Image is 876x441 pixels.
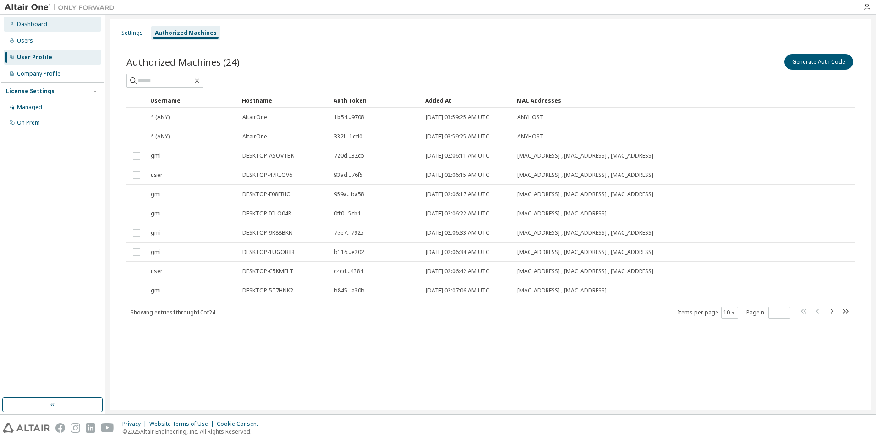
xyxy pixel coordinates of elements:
img: linkedin.svg [86,423,95,433]
div: Website Terms of Use [149,420,217,428]
div: License Settings [6,88,55,95]
span: [MAC_ADDRESS] , [MAC_ADDRESS] , [MAC_ADDRESS] [517,171,653,179]
span: [MAC_ADDRESS] , [MAC_ADDRESS] [517,287,607,294]
span: 720d...32cb [334,152,364,160]
span: DESKTOP-F08FBIO [242,191,291,198]
span: gmi [151,191,161,198]
span: [MAC_ADDRESS] , [MAC_ADDRESS] , [MAC_ADDRESS] [517,229,653,237]
img: youtube.svg [101,423,114,433]
span: ANYHOST [517,114,543,121]
span: gmi [151,152,161,160]
span: * (ANY) [151,114,170,121]
div: Cookie Consent [217,420,264,428]
p: © 2025 Altair Engineering, Inc. All Rights Reserved. [122,428,264,435]
div: Hostname [242,93,326,108]
span: gmi [151,229,161,237]
span: user [151,171,163,179]
div: User Profile [17,54,52,61]
span: [MAC_ADDRESS] , [MAC_ADDRESS] , [MAC_ADDRESS] [517,268,653,275]
span: DESKTOP-9R88BKN [242,229,293,237]
span: gmi [151,287,161,294]
span: [DATE] 03:59:25 AM UTC [426,114,489,121]
span: 1b54...9708 [334,114,364,121]
span: c4cd...4384 [334,268,363,275]
img: Altair One [5,3,119,12]
span: DESKTOP-1UGOBIB [242,248,294,256]
div: Company Profile [17,70,60,77]
span: b116...e202 [334,248,364,256]
span: ANYHOST [517,133,543,140]
span: 959a...ba58 [334,191,364,198]
span: DESKTOP-A5OVTBK [242,152,294,160]
span: Authorized Machines (24) [126,55,240,68]
img: facebook.svg [55,423,65,433]
div: Authorized Machines [155,29,217,37]
div: On Prem [17,119,40,127]
span: AltairOne [242,114,267,121]
div: Username [150,93,235,108]
button: Generate Auth Code [784,54,853,70]
span: [DATE] 02:06:17 AM UTC [426,191,489,198]
span: 93ad...76f5 [334,171,363,179]
span: 7ee7...7925 [334,229,364,237]
span: * (ANY) [151,133,170,140]
div: Dashboard [17,21,47,28]
span: [MAC_ADDRESS] , [MAC_ADDRESS] , [MAC_ADDRESS] [517,191,653,198]
div: Settings [121,29,143,37]
div: MAC Addresses [517,93,759,108]
span: [DATE] 02:06:34 AM UTC [426,248,489,256]
span: [DATE] 03:59:25 AM UTC [426,133,489,140]
img: instagram.svg [71,423,80,433]
span: DESKTOP-5T7HNK2 [242,287,293,294]
span: DESKTOP-47RLOV6 [242,171,292,179]
span: AltairOne [242,133,267,140]
div: Auth Token [334,93,418,108]
div: Privacy [122,420,149,428]
span: [DATE] 02:06:22 AM UTC [426,210,489,217]
span: gmi [151,248,161,256]
span: [MAC_ADDRESS] , [MAC_ADDRESS] , [MAC_ADDRESS] [517,248,653,256]
span: [MAC_ADDRESS] , [MAC_ADDRESS] , [MAC_ADDRESS] [517,152,653,160]
span: user [151,268,163,275]
span: [DATE] 02:06:33 AM UTC [426,229,489,237]
span: DESKTOP-ICLO04R [242,210,291,217]
span: Showing entries 1 through 10 of 24 [131,309,215,316]
span: DESKTOP-C5KMFLT [242,268,293,275]
span: Page n. [746,307,790,319]
span: b845...a30b [334,287,365,294]
span: [DATE] 02:07:06 AM UTC [426,287,489,294]
div: Users [17,37,33,44]
span: [DATE] 02:06:42 AM UTC [426,268,489,275]
span: [MAC_ADDRESS] , [MAC_ADDRESS] [517,210,607,217]
button: 10 [723,309,736,316]
span: [DATE] 02:06:15 AM UTC [426,171,489,179]
img: altair_logo.svg [3,423,50,433]
span: gmi [151,210,161,217]
span: 0ff0...5cb1 [334,210,361,217]
span: Items per page [678,307,738,319]
span: [DATE] 02:06:11 AM UTC [426,152,489,160]
div: Added At [425,93,509,108]
span: 332f...1cd0 [334,133,362,140]
div: Managed [17,104,42,111]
